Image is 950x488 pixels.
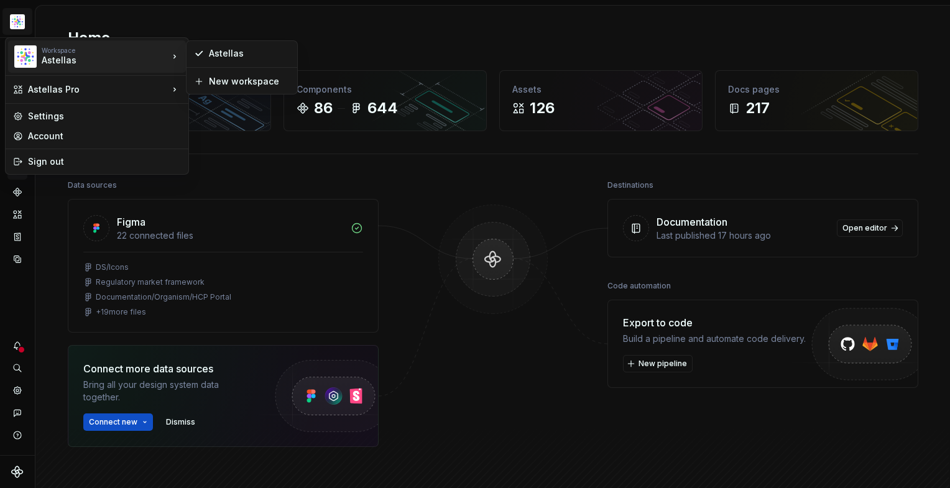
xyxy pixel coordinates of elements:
div: Workspace [42,47,168,54]
div: Astellas [209,47,290,60]
div: New workspace [209,75,290,88]
div: Account [28,130,181,142]
div: Astellas [42,54,147,67]
img: b2369ad3-f38c-46c1-b2a2-f2452fdbdcd2.png [14,45,37,68]
div: Astellas Pro [28,83,168,96]
div: Sign out [28,155,181,168]
div: Settings [28,110,181,122]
